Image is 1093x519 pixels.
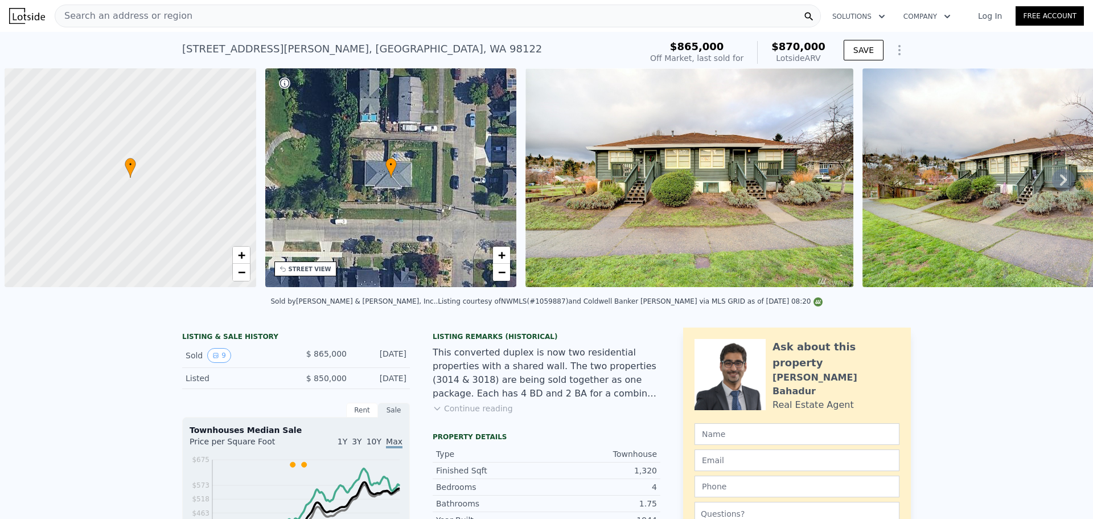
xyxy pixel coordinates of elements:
[356,373,406,384] div: [DATE]
[546,481,657,493] div: 4
[237,248,245,262] span: +
[352,437,361,446] span: 3Y
[436,448,546,460] div: Type
[433,432,660,442] div: Property details
[433,332,660,341] div: Listing Remarks (Historical)
[771,52,825,64] div: Lotside ARV
[356,348,406,363] div: [DATE]
[894,6,960,27] button: Company
[844,40,884,60] button: SAVE
[190,424,402,436] div: Townhouses Median Sale
[498,248,506,262] span: +
[546,498,657,509] div: 1.75
[182,332,410,344] div: LISTING & SALE HISTORY
[1016,6,1084,26] a: Free Account
[695,476,899,497] input: Phone
[964,10,1016,22] a: Log In
[546,465,657,476] div: 1,320
[233,247,250,264] a: Zoom in
[378,403,410,418] div: Sale
[771,40,825,52] span: $870,000
[192,481,209,489] tspan: $573
[436,498,546,509] div: Bathrooms
[338,437,347,446] span: 1Y
[650,52,743,64] div: Off Market, last sold for
[695,449,899,471] input: Email
[823,6,894,27] button: Solutions
[433,403,513,414] button: Continue reading
[385,158,397,178] div: •
[438,297,822,305] div: Listing courtesy of NWMLS (#1059887) and Coldwell Banker [PERSON_NAME] via MLS GRID as of [DATE] ...
[306,374,347,383] span: $ 850,000
[888,39,911,62] button: Show Options
[192,509,209,517] tspan: $463
[55,9,192,23] span: Search an address or region
[670,40,724,52] span: $865,000
[546,448,657,460] div: Townhouse
[493,247,510,264] a: Zoom in
[498,265,506,279] span: −
[346,403,378,418] div: Rent
[493,264,510,281] a: Zoom out
[190,436,296,454] div: Price per Square Foot
[237,265,245,279] span: −
[182,41,542,57] div: [STREET_ADDRESS][PERSON_NAME] , [GEOGRAPHIC_DATA] , WA 98122
[433,346,660,401] div: This converted duplex is now two residential properties with a shared wall. The two properties (3...
[773,339,899,371] div: Ask about this property
[125,158,136,178] div: •
[813,297,823,307] img: NWMLS Logo
[186,373,287,384] div: Listed
[367,437,381,446] span: 10Y
[207,348,231,363] button: View historical data
[125,160,136,170] span: •
[233,264,250,281] a: Zoom out
[436,481,546,493] div: Bedrooms
[270,297,438,305] div: Sold by [PERSON_NAME] & [PERSON_NAME], Inc. .
[436,465,546,476] div: Finished Sqft
[525,68,853,287] img: Sale: 149020934 Parcel: 97393174
[773,371,899,398] div: [PERSON_NAME] Bahadur
[386,437,402,448] span: Max
[9,8,45,24] img: Lotside
[695,423,899,445] input: Name
[306,349,347,358] span: $ 865,000
[192,495,209,503] tspan: $518
[773,398,854,412] div: Real Estate Agent
[186,348,287,363] div: Sold
[289,265,331,273] div: STREET VIEW
[192,456,209,464] tspan: $675
[385,160,397,170] span: •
